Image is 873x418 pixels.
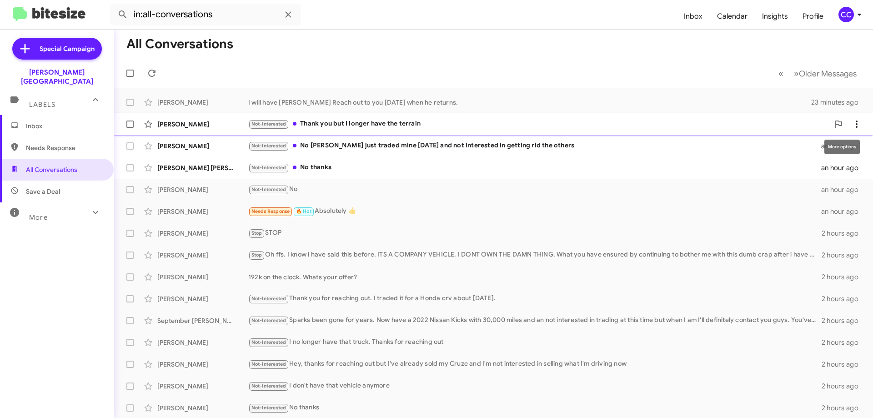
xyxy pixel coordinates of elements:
span: Not-Interested [251,143,286,149]
a: Inbox [677,3,710,30]
div: 192k on the clock. Whats your offer? [248,272,822,282]
div: Oh ffs. I know i have said this before. ITS A COMPANY VEHICLE. I DONT OWN THE DAMN THING. What yo... [248,250,822,260]
div: 2 hours ago [822,338,866,347]
div: No thanks [248,403,822,413]
span: Not-Interested [251,121,286,127]
span: Labels [29,101,55,109]
div: an hour ago [821,185,866,194]
div: 2 hours ago [822,382,866,391]
div: [PERSON_NAME] [157,382,248,391]
div: [PERSON_NAME] [157,141,248,151]
div: CC [838,7,854,22]
span: Save a Deal [26,187,60,196]
div: [PERSON_NAME] [157,403,248,413]
span: Not-Interested [251,165,286,171]
div: Absolutely 👍 [248,206,821,217]
button: Next [788,64,862,83]
div: September [PERSON_NAME] [157,316,248,325]
div: I no longer have that truck. Thanks for reaching out [248,337,822,347]
div: [PERSON_NAME] [157,120,248,129]
a: Special Campaign [12,38,102,60]
div: 2 hours ago [822,272,866,282]
div: Thank you for reaching out. I traded it for a Honda crv about [DATE]. [248,293,822,304]
span: Special Campaign [40,44,95,53]
div: an hour ago [821,163,866,172]
div: [PERSON_NAME] [157,229,248,238]
input: Search [110,4,301,25]
span: Needs Response [251,208,290,214]
div: [PERSON_NAME] [157,185,248,194]
span: Not-Interested [251,296,286,302]
div: [PERSON_NAME] [157,98,248,107]
div: [PERSON_NAME] [157,294,248,303]
span: » [794,68,799,79]
button: CC [831,7,863,22]
span: Not-Interested [251,339,286,345]
span: More [29,213,48,222]
div: 2 hours ago [822,294,866,303]
span: Not-Interested [251,186,286,192]
span: « [778,68,783,79]
div: No [PERSON_NAME] just traded mine [DATE] and not interested in getting rid the others [248,141,821,151]
div: [PERSON_NAME] [157,338,248,347]
div: an hour ago [821,207,866,216]
div: [PERSON_NAME] [157,251,248,260]
div: I don't have that vehicle anymore [248,381,822,391]
span: Not-Interested [251,383,286,389]
span: Inbox [26,121,103,131]
div: [PERSON_NAME] [157,360,248,369]
div: 2 hours ago [822,251,866,260]
span: 🔥 Hot [296,208,311,214]
div: 2 hours ago [822,229,866,238]
div: Hey, thanks for reaching out but I've already sold my Cruze and I'm not interested in selling wha... [248,359,822,369]
span: All Conversations [26,165,77,174]
span: Not-Interested [251,405,286,411]
div: More options [824,140,860,154]
div: No [248,184,821,195]
div: 2 hours ago [822,403,866,413]
a: Calendar [710,3,755,30]
div: 2 hours ago [822,360,866,369]
div: 23 minutes ago [811,98,866,107]
div: 2 hours ago [822,316,866,325]
div: Thank you but I longer have the terrain [248,119,829,129]
div: I will have [PERSON_NAME] Reach out to you [DATE] when he returns. [248,98,811,107]
div: [PERSON_NAME] [157,207,248,216]
button: Previous [773,64,789,83]
a: Profile [795,3,831,30]
span: Stop [251,252,262,258]
div: STOP [248,228,822,238]
span: Needs Response [26,143,103,152]
div: [PERSON_NAME] [157,272,248,282]
nav: Page navigation example [773,64,862,83]
span: Not-Interested [251,361,286,367]
span: Older Messages [799,69,857,79]
div: Sparks been gone for years. Now have a 2022 Nissan Kicks with 30,000 miles and an not interested ... [248,315,822,326]
span: Stop [251,230,262,236]
a: Insights [755,3,795,30]
div: [PERSON_NAME] [PERSON_NAME] [157,163,248,172]
h1: All Conversations [126,37,233,51]
div: No thanks [248,162,821,173]
span: Not-Interested [251,317,286,323]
